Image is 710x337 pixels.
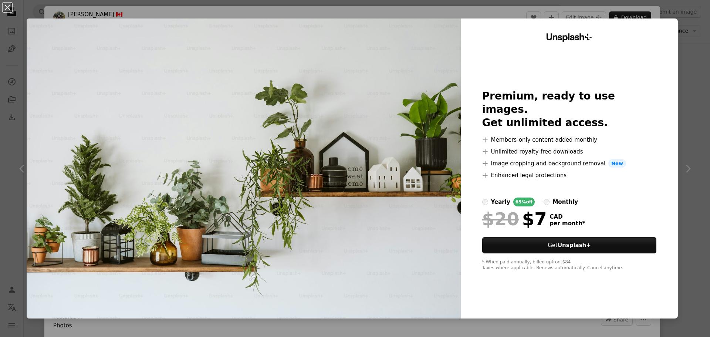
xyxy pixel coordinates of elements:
[550,220,585,227] span: per month *
[608,159,626,168] span: New
[482,159,657,168] li: Image cropping and background removal
[550,213,585,220] span: CAD
[482,135,657,144] li: Members-only content added monthly
[482,147,657,156] li: Unlimited royalty-free downloads
[513,198,535,206] div: 65% off
[544,199,550,205] input: monthly
[558,242,591,249] strong: Unsplash+
[482,237,657,253] button: GetUnsplash+
[482,199,488,205] input: yearly65%off
[552,198,578,206] div: monthly
[482,209,547,229] div: $7
[482,259,657,271] div: * When paid annually, billed upfront $84 Taxes where applicable. Renews automatically. Cancel any...
[482,171,657,180] li: Enhanced legal protections
[491,198,510,206] div: yearly
[482,90,657,129] h2: Premium, ready to use images. Get unlimited access.
[482,209,519,229] span: $20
